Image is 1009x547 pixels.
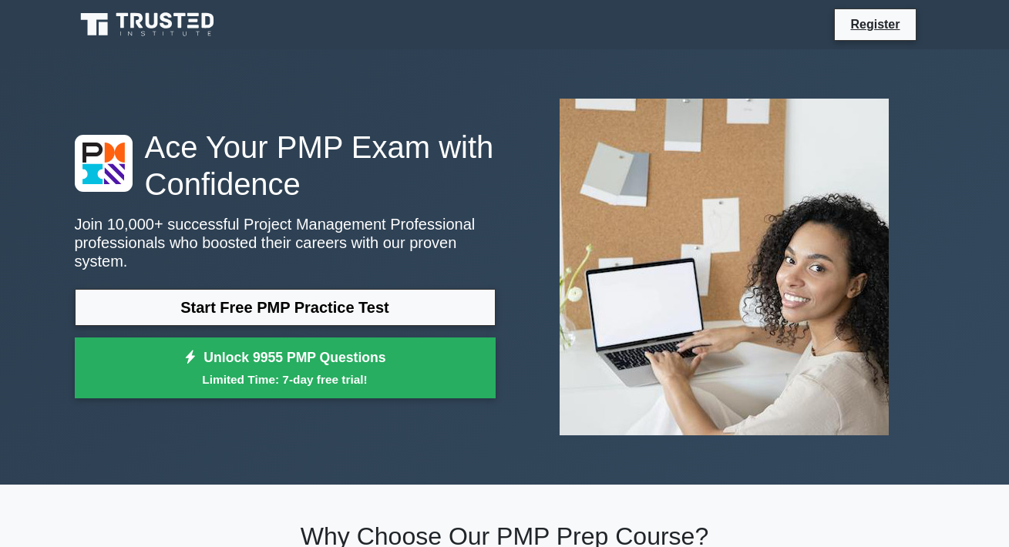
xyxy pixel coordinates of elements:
a: Unlock 9955 PMP QuestionsLimited Time: 7-day free trial! [75,337,496,399]
p: Join 10,000+ successful Project Management Professional professionals who boosted their careers w... [75,215,496,270]
small: Limited Time: 7-day free trial! [94,371,476,388]
h1: Ace Your PMP Exam with Confidence [75,129,496,203]
a: Start Free PMP Practice Test [75,289,496,326]
a: Register [841,15,909,34]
